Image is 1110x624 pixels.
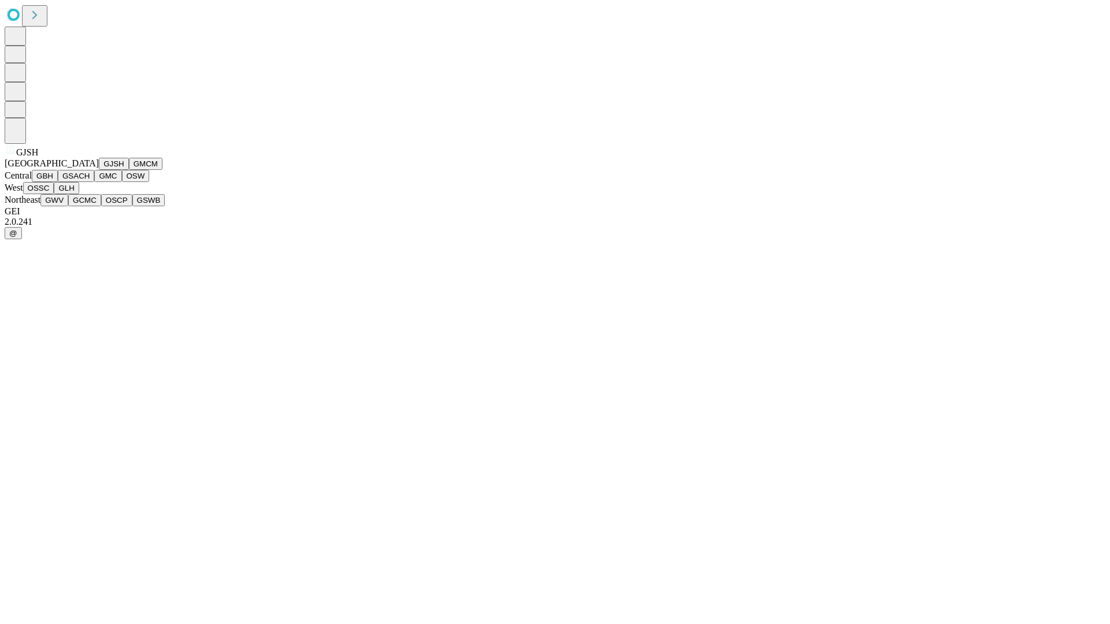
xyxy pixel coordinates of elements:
button: OSSC [23,182,54,194]
button: GLH [54,182,79,194]
button: GSWB [132,194,165,206]
button: GJSH [99,158,129,170]
div: 2.0.241 [5,217,1105,227]
span: GJSH [16,147,38,157]
button: GWV [40,194,68,206]
button: GBH [32,170,58,182]
span: [GEOGRAPHIC_DATA] [5,158,99,168]
button: GMC [94,170,121,182]
button: OSW [122,170,150,182]
span: Central [5,170,32,180]
span: @ [9,229,17,237]
button: GMCM [129,158,162,170]
button: GCMC [68,194,101,206]
button: OSCP [101,194,132,206]
span: West [5,183,23,192]
div: GEI [5,206,1105,217]
span: Northeast [5,195,40,205]
button: GSACH [58,170,94,182]
button: @ [5,227,22,239]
